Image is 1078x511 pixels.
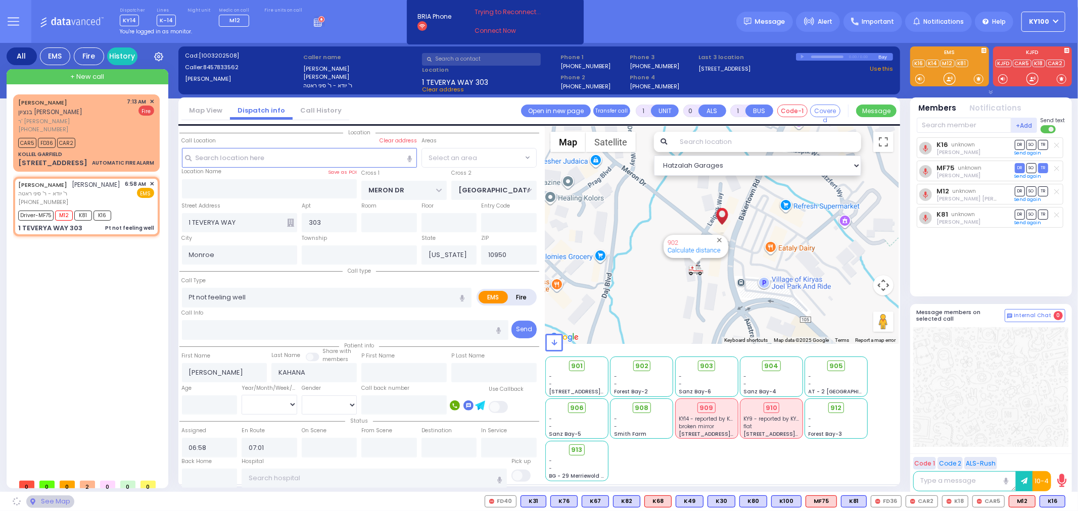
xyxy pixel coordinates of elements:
[120,8,145,14] label: Dispatcher
[806,495,837,507] div: MF75
[614,380,617,388] span: -
[926,60,940,67] a: K14
[700,361,713,371] span: 903
[549,380,552,388] span: -
[182,427,207,435] label: Assigned
[810,105,840,117] button: Covered
[560,73,626,82] span: Phone 2
[1015,186,1025,196] span: DR
[361,202,377,210] label: Room
[18,211,54,221] span: Driver-MF75
[185,52,300,60] label: Cad:
[1026,140,1037,149] span: SO
[970,103,1022,114] button: Notifications
[303,65,418,73] label: [PERSON_NAME]
[941,60,955,67] a: M12
[182,168,222,176] label: Location Name
[572,445,583,455] span: 913
[871,495,902,507] div: FD36
[1029,17,1050,26] span: Ky100
[1011,118,1038,133] button: +Add
[875,499,880,504] img: red-radio-icon.svg
[906,495,938,507] div: CAR2
[841,495,867,507] div: K81
[870,65,893,73] a: Use this
[127,98,147,106] span: 7:13 AM
[992,17,1006,26] span: Help
[818,17,832,26] span: Alert
[764,361,778,371] span: 904
[72,180,121,189] span: [PERSON_NAME]
[157,15,176,26] span: K-14
[1046,60,1065,67] a: CAR2
[873,132,894,152] button: Toggle fullscreen view
[181,106,230,115] a: Map View
[1026,163,1037,173] span: SO
[18,150,62,158] div: KOLLEL GARFIELD
[614,373,617,380] span: -
[38,138,56,148] span: FD36
[188,8,210,14] label: Night unit
[421,202,434,210] label: Floor
[549,423,552,430] span: -
[137,188,154,198] span: EMS
[361,427,392,435] label: From Scene
[93,211,111,221] span: K16
[964,457,997,470] button: ALS-Rush
[679,380,682,388] span: -
[199,52,239,60] span: [1003202508]
[521,105,591,117] a: Open in new page
[422,53,541,66] input: Search a contact
[644,495,672,507] div: ALS
[1013,60,1032,67] a: CAR5
[1040,495,1065,507] div: BLS
[361,384,409,392] label: Call back number
[679,373,682,380] span: -
[417,12,451,21] span: BRIA Phone
[549,465,552,472] span: -
[26,495,74,508] div: See map
[182,148,417,167] input: Search location here
[361,169,380,177] label: Cross 1
[614,423,617,430] span: -
[18,189,121,198] span: ר' יודא - ר' סיני ראטה
[264,8,302,14] label: Fire units on call
[550,495,578,507] div: K76
[74,47,104,65] div: Fire
[743,388,776,395] span: Sanz Bay-4
[956,60,968,67] a: K81
[668,246,721,254] a: Calculate distance
[1015,173,1042,179] a: Send again
[422,85,464,93] span: Clear address
[809,373,812,380] span: -
[242,384,297,392] div: Year/Month/Week/Day
[708,495,735,507] div: K30
[92,159,154,167] div: AUTOMATIC FIRE ALARM
[699,53,796,62] label: Last 3 location
[635,403,648,413] span: 908
[862,17,894,26] span: Important
[55,211,73,221] span: M12
[586,132,636,152] button: Show satellite imagery
[185,75,300,83] label: [PERSON_NAME]
[1054,311,1063,320] span: 0
[571,361,583,371] span: 901
[549,457,552,465] span: -
[361,352,395,360] label: P First Name
[630,82,680,90] label: [PHONE_NUMBER]
[878,53,893,61] div: Bay
[679,388,711,395] span: Sanz Bay-6
[593,105,630,117] button: Transfer call
[1040,495,1065,507] div: K16
[120,28,192,35] span: You're logged in as monitor.
[560,82,611,90] label: [PHONE_NUMBER]
[698,105,726,117] button: ALS
[182,352,211,360] label: First Name
[958,164,982,172] span: unknown
[40,47,70,65] div: EMS
[743,430,839,438] span: [STREET_ADDRESS][PERSON_NAME]
[613,495,640,507] div: K82
[100,481,115,488] span: 0
[203,63,239,71] span: 8457833562
[972,495,1005,507] div: CAR5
